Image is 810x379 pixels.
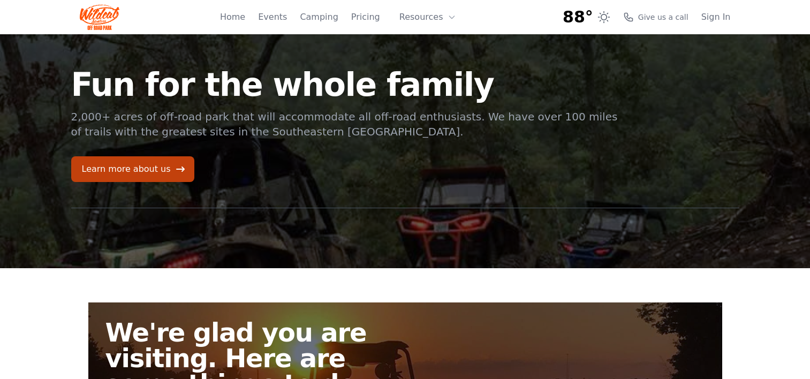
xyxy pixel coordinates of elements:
span: 88° [563,7,593,27]
a: Sign In [701,11,731,24]
a: Events [258,11,287,24]
a: Learn more about us [71,156,194,182]
a: Give us a call [623,12,688,22]
a: Camping [300,11,338,24]
a: Home [220,11,245,24]
span: Give us a call [638,12,688,22]
img: Wildcat Logo [80,4,120,30]
h1: Fun for the whole family [71,69,619,101]
p: 2,000+ acres of off-road park that will accommodate all off-road enthusiasts. We have over 100 mi... [71,109,619,139]
button: Resources [393,6,463,28]
a: Pricing [351,11,380,24]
